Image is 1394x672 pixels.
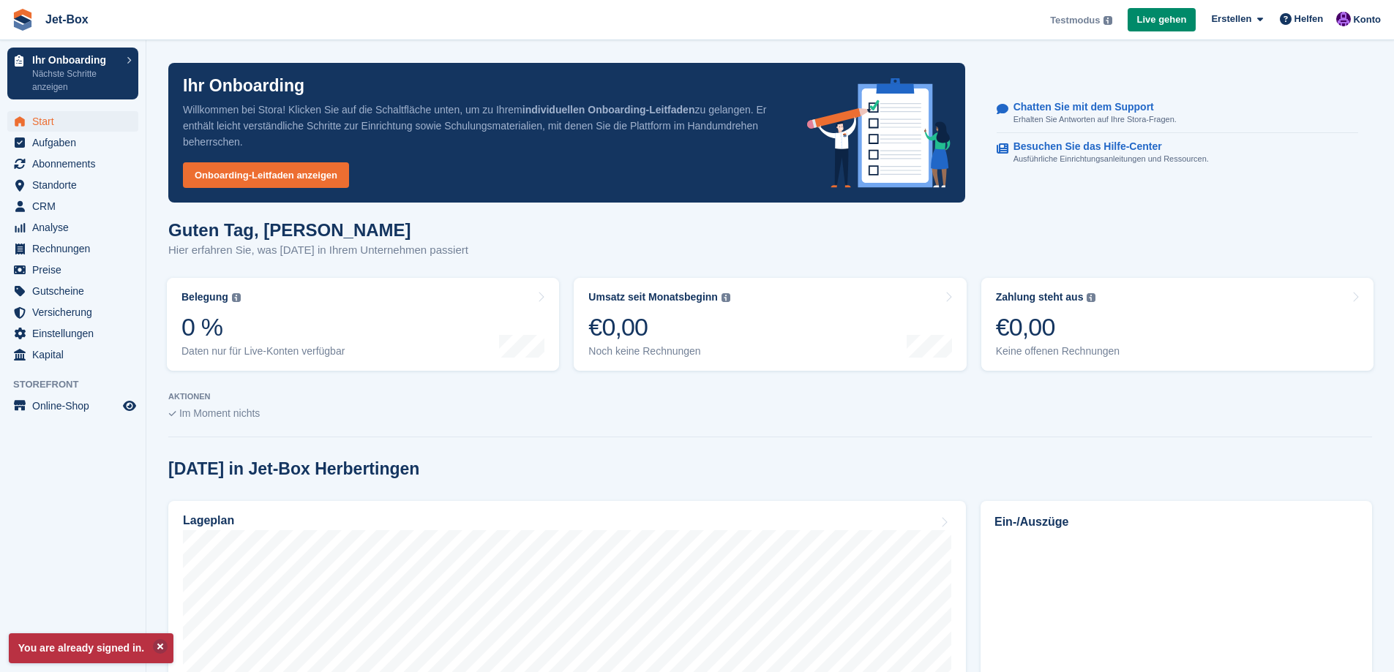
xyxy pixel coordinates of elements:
[181,345,345,358] div: Daten nur für Live-Konten verfügbar
[32,132,120,153] span: Aufgaben
[32,217,120,238] span: Analyse
[167,278,559,371] a: Belegung 0 % Daten nur für Live-Konten verfügbar
[181,291,228,303] div: Belegung
[168,411,176,417] img: blank_slate_check_icon-ba018cac091ee9be17c0a81a6c232d5eb81de652e7a59be601be346b1b6ddf79.svg
[179,407,260,419] span: Im Moment nichts
[574,278,966,371] a: Umsatz seit Monatsbeginn €0,00 Noch keine Rechnungen
[522,104,695,116] strong: individuellen Onboarding-Leitfaden
[1353,12,1381,27] span: Konto
[722,293,730,302] img: icon-info-grey-7440780725fd019a000dd9b08b2336e03edf1995a4989e88bcd33f0948082b44.svg
[7,175,138,195] a: menu
[994,513,1358,531] h2: Ein-/Auszüge
[32,55,119,65] p: Ihr Onboarding
[996,312,1120,342] div: €0,00
[32,323,120,344] span: Einstellungen
[1013,101,1165,113] p: Chatten Sie mit dem Support
[9,633,173,663] p: You are already signed in.
[588,291,718,303] div: Umsatz seit Monatsbeginn
[7,111,138,132] a: menu
[168,220,468,240] h1: Guten Tag, [PERSON_NAME]
[32,111,120,132] span: Start
[7,132,138,153] a: menu
[12,9,34,31] img: stora-icon-8386f47178a22dfd0bd8f6a31ec36ba5ce8667c1dd55bd0f319d3a0aa187defe.svg
[981,278,1374,371] a: Zahlung steht aus €0,00 Keine offenen Rechnungen
[183,102,784,150] p: Willkommen bei Stora! Klicken Sie auf die Schaltfläche unten, um zu Ihrem zu gelangen. Er enthält...
[183,162,349,188] a: Onboarding-Leitfaden anzeigen
[32,396,120,416] span: Online-Shop
[32,344,120,365] span: Kapital
[13,377,146,392] span: Storefront
[7,302,138,322] a: menu
[32,238,120,259] span: Rechnungen
[7,281,138,301] a: menu
[168,459,419,479] h2: [DATE] in Jet-Box Herbertingen
[7,344,138,365] a: menu
[1128,8,1196,32] a: Live gehen
[997,94,1358,134] a: Chatten Sie mit dem Support Erhalten Sie Antworten auf Ihre Stora-Fragen.
[1013,153,1209,165] p: Ausführliche Einrichtungsanleitungen und Ressourcen.
[1013,140,1197,153] p: Besuchen Sie das Hilfe-Center
[232,293,241,302] img: icon-info-grey-7440780725fd019a000dd9b08b2336e03edf1995a4989e88bcd33f0948082b44.svg
[1087,293,1095,302] img: icon-info-grey-7440780725fd019a000dd9b08b2336e03edf1995a4989e88bcd33f0948082b44.svg
[7,260,138,280] a: menu
[32,175,120,195] span: Standorte
[7,323,138,344] a: menu
[1137,12,1187,27] span: Live gehen
[996,291,1084,303] div: Zahlung steht aus
[168,242,468,259] p: Hier erfahren Sie, was [DATE] in Ihrem Unternehmen passiert
[40,7,94,31] a: Jet-Box
[1050,13,1100,28] span: Testmodus
[1336,12,1351,26] img: Britta Walzer
[588,345,730,358] div: Noch keine Rechnungen
[7,196,138,216] a: menu
[183,514,234,527] h2: Lageplan
[183,78,304,94] p: Ihr Onboarding
[588,312,730,342] div: €0,00
[807,78,951,188] img: onboarding-info-6c161a55d2c0e0a8cae90662b2fe09162a5109e8cc188191df67fb4f79e88e88.svg
[32,196,120,216] span: CRM
[168,392,1372,401] p: AKTIONEN
[996,345,1120,358] div: Keine offenen Rechnungen
[7,48,138,99] a: Ihr Onboarding Nächste Schritte anzeigen
[7,217,138,238] a: menu
[997,133,1358,173] a: Besuchen Sie das Hilfe-Center Ausführliche Einrichtungsanleitungen und Ressourcen.
[7,396,138,416] a: Speisekarte
[32,281,120,301] span: Gutscheine
[1013,113,1177,126] p: Erhalten Sie Antworten auf Ihre Stora-Fragen.
[1211,12,1251,26] span: Erstellen
[32,154,120,174] span: Abonnements
[7,238,138,259] a: menu
[7,154,138,174] a: menu
[32,302,120,322] span: Versicherung
[181,312,345,342] div: 0 %
[1103,16,1112,25] img: icon-info-grey-7440780725fd019a000dd9b08b2336e03edf1995a4989e88bcd33f0948082b44.svg
[121,397,138,415] a: Vorschau-Shop
[32,67,119,94] p: Nächste Schritte anzeigen
[1294,12,1324,26] span: Helfen
[32,260,120,280] span: Preise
